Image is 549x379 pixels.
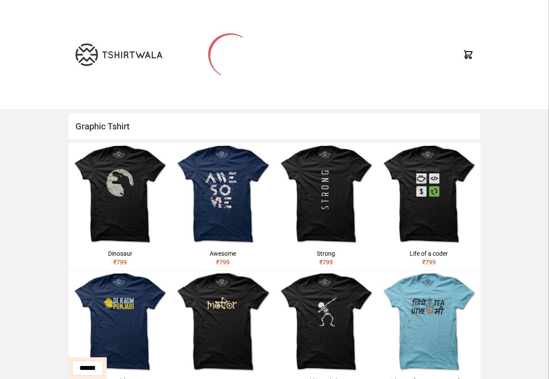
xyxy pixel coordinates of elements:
[378,270,480,373] img: jithe-tea-uthe-me.jpg
[76,43,162,66] img: TW-LOGO-400-104.png
[113,259,127,266] span: ₹ 799
[171,270,274,373] img: motor.jpg
[378,143,480,270] a: Life of a coder₹799
[275,143,378,270] a: Strong₹799
[216,259,230,266] span: ₹ 799
[72,249,168,258] div: Dinosaur
[69,113,480,139] h1: Graphic Tshirt
[171,143,274,246] img: awesome.jpg
[275,270,378,373] img: skeleton-dabbing.jpg
[278,249,374,258] div: Strong
[69,143,171,246] img: dinosaur.jpg
[378,143,480,246] img: life-of-a-coder.jpg
[171,143,274,270] a: Awesome₹799
[422,259,436,266] span: ₹ 799
[175,249,271,258] div: Awesome
[319,259,333,266] span: ₹ 799
[381,249,477,258] div: Life of a coder
[69,143,171,270] a: Dinosaur₹799
[275,143,378,246] img: strong.jpg
[69,270,171,373] img: shera-di-kaum-punjabi-1.jpg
